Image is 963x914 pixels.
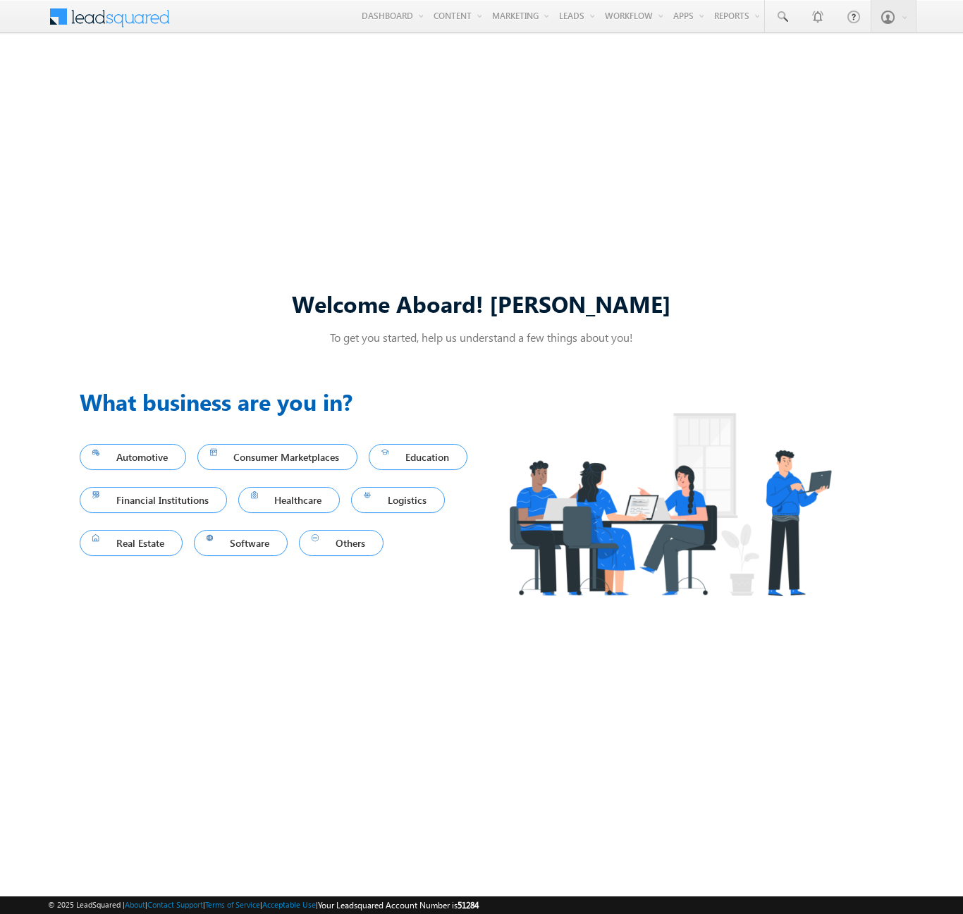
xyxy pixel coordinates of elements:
span: Healthcare [251,490,328,510]
span: Automotive [92,447,173,467]
span: Your Leadsquared Account Number is [318,900,479,910]
span: Software [207,533,276,552]
span: Real Estate [92,533,170,552]
img: Industry.png [481,385,858,624]
span: Logistics [364,490,432,510]
span: Education [381,447,455,467]
span: 51284 [458,900,479,910]
p: To get you started, help us understand a few things about you! [80,330,883,345]
h3: What business are you in? [80,385,481,419]
div: Welcome Aboard! [PERSON_NAME] [80,288,883,319]
span: Financial Institutions [92,490,214,510]
a: Terms of Service [205,900,260,909]
span: Consumer Marketplaces [210,447,345,467]
a: About [125,900,145,909]
span: Others [312,533,371,552]
a: Acceptable Use [262,900,316,909]
span: © 2025 LeadSquared | | | | | [48,898,479,912]
a: Contact Support [147,900,203,909]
